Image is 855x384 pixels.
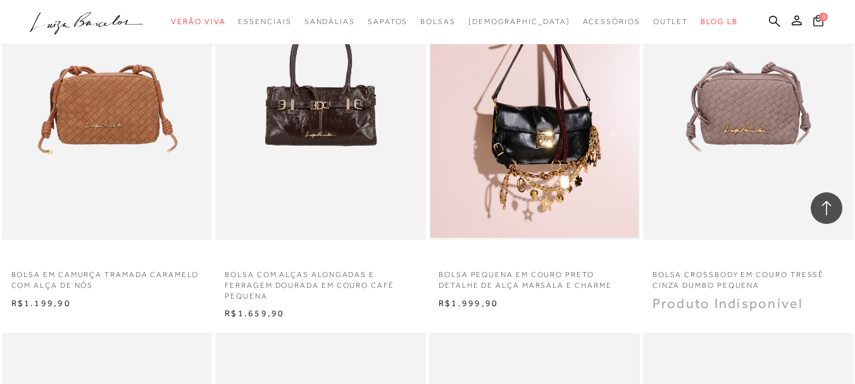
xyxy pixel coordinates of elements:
span: Sapatos [368,17,408,26]
a: BLOG LB [701,10,737,34]
a: categoryNavScreenReaderText [420,10,456,34]
a: BOLSA PEQUENA EM COURO PRETO DETALHE DE ALÇA MARSALA E CHARME [429,262,640,291]
span: R$1.999,90 [439,298,498,308]
span: Bolsas [420,17,456,26]
a: categoryNavScreenReaderText [368,10,408,34]
span: Produto Indisponível [652,295,804,311]
span: Acessórios [583,17,640,26]
span: Essenciais [238,17,291,26]
a: categoryNavScreenReaderText [304,10,355,34]
span: Verão Viva [171,17,225,26]
span: R$1.659,90 [225,308,284,318]
span: BLOG LB [701,17,737,26]
a: BOLSA CROSSBODY EM COURO TRESSÊ CINZA DUMBO PEQUENA [643,262,854,291]
a: BOLSA COM ALÇAS ALONGADAS E FERRAGEM DOURADA EM COURO CAFÉ PEQUENA [215,262,426,301]
span: 0 [819,13,828,22]
span: Sandálias [304,17,355,26]
a: BOLSA EM CAMURÇA TRAMADA CARAMELO COM ALÇA DE NÓS [2,262,213,291]
a: noSubCategoriesText [468,10,570,34]
span: Outlet [653,17,689,26]
a: categoryNavScreenReaderText [583,10,640,34]
a: categoryNavScreenReaderText [238,10,291,34]
span: [DEMOGRAPHIC_DATA] [468,17,570,26]
a: categoryNavScreenReaderText [171,10,225,34]
span: R$1.199,90 [11,298,71,308]
a: categoryNavScreenReaderText [653,10,689,34]
button: 0 [809,14,827,31]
